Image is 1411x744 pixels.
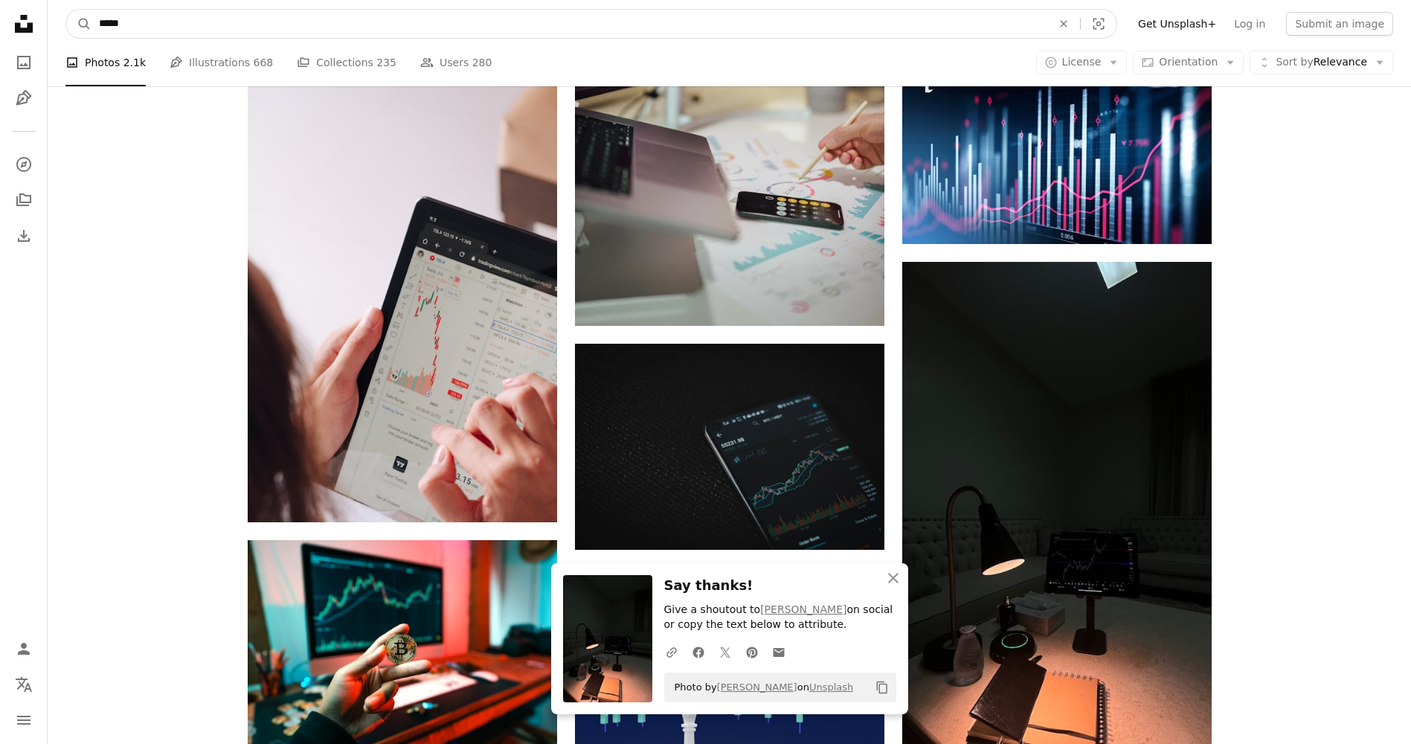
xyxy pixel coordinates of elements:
a: Users 280 [420,39,492,86]
a: a person writing on a piece of paper next to a computer monitor [575,87,884,100]
a: [PERSON_NAME] [717,682,797,693]
img: Financial chart and rising graph with lines and numbers and bar diagrams that illustrate stock ma... [902,56,1212,244]
a: a table with a record player and a record player on it [902,530,1212,543]
a: black android smartphone on black textile [575,440,884,453]
a: Log in / Sign up [9,634,39,664]
p: Give a shoutout to on social or copy the text below to attribute. [664,603,896,632]
a: Log in [1225,12,1274,36]
a: Collections 235 [297,39,396,86]
img: black android smartphone on black textile [575,344,884,550]
button: Submit an image [1286,12,1393,36]
a: Get Unsplash+ [1129,12,1225,36]
h3: Say thanks! [664,575,896,597]
a: Share on Pinterest [739,637,765,667]
button: Clear [1047,10,1080,38]
button: Visual search [1081,10,1116,38]
span: License [1062,56,1102,68]
a: Share on Twitter [712,637,739,667]
button: Orientation [1133,51,1244,74]
button: Sort byRelevance [1250,51,1393,74]
img: a woman holding a tablet with a chart on it [248,58,557,522]
a: Collections [9,185,39,215]
button: Menu [9,705,39,735]
span: Relevance [1276,55,1367,70]
span: Photo by on [667,676,854,699]
span: 235 [376,54,396,71]
a: a woman holding a tablet with a chart on it [248,283,557,296]
button: Search Unsplash [66,10,91,38]
form: Find visuals sitewide [65,9,1117,39]
span: 280 [472,54,492,71]
span: Sort by [1276,56,1313,68]
a: Download History [9,221,39,251]
button: License [1036,51,1128,74]
span: 668 [254,54,274,71]
a: Share over email [765,637,792,667]
a: Photos [9,48,39,77]
a: Share on Facebook [685,637,712,667]
a: Home — Unsplash [9,9,39,42]
button: Copy to clipboard [870,675,895,700]
span: Orientation [1159,56,1218,68]
a: Unsplash [809,682,853,693]
button: Language [9,670,39,699]
a: Financial chart and rising graph with lines and numbers and bar diagrams that illustrate stock ma... [902,143,1212,156]
a: Illustrations [9,83,39,113]
a: [PERSON_NAME] [760,603,846,615]
a: Explore [9,150,39,179]
a: Illustrations 668 [170,39,273,86]
a: a person holding a coin in front of a computer [248,636,557,650]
